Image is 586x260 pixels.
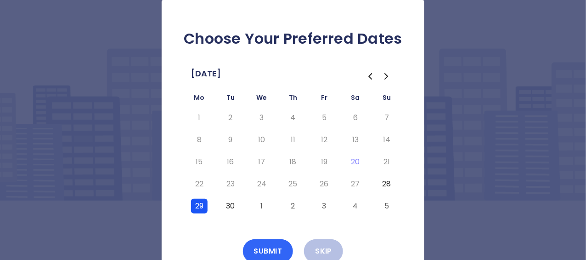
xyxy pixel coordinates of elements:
[378,177,395,191] button: Sunday, September 28th, 2025
[362,68,378,85] button: Go to the Previous Month
[316,110,332,125] button: Friday, September 5th, 2025
[191,133,208,147] button: Monday, September 8th, 2025
[316,133,332,147] button: Friday, September 12th, 2025
[316,155,332,169] button: Friday, September 19th, 2025
[347,177,364,191] button: Saturday, September 27th, 2025
[191,199,208,214] button: Monday, September 29th, 2025, selected
[285,110,301,125] button: Thursday, September 4th, 2025
[285,199,301,214] button: Thursday, October 2nd, 2025
[254,110,270,125] button: Wednesday, September 3rd, 2025
[254,133,270,147] button: Wednesday, September 10th, 2025
[254,155,270,169] button: Wednesday, September 17th, 2025
[378,199,395,214] button: Sunday, October 5th, 2025
[285,133,301,147] button: Thursday, September 11th, 2025
[222,110,239,125] button: Tuesday, September 2nd, 2025
[378,155,395,169] button: Sunday, September 21st, 2025
[222,177,239,191] button: Tuesday, September 23rd, 2025
[285,155,301,169] button: Thursday, September 18th, 2025
[378,133,395,147] button: Sunday, September 14th, 2025
[191,155,208,169] button: Monday, September 15th, 2025
[222,133,239,147] button: Tuesday, September 9th, 2025
[191,110,208,125] button: Monday, September 1st, 2025
[184,92,402,217] table: September 2025
[378,110,395,125] button: Sunday, September 7th, 2025
[347,133,364,147] button: Saturday, September 13th, 2025
[191,177,208,191] button: Monday, September 22nd, 2025
[347,199,364,214] button: Saturday, October 4th, 2025
[215,92,246,107] th: Tuesday
[378,68,395,85] button: Go to the Next Month
[254,177,270,191] button: Wednesday, September 24th, 2025
[184,92,215,107] th: Monday
[222,155,239,169] button: Tuesday, September 16th, 2025
[222,199,239,214] button: Tuesday, September 30th, 2025
[347,110,364,125] button: Saturday, September 6th, 2025
[347,155,364,169] button: Today, Saturday, September 20th, 2025
[246,92,277,107] th: Wednesday
[176,29,410,48] h2: Choose Your Preferred Dates
[316,177,332,191] button: Friday, September 26th, 2025
[309,92,340,107] th: Friday
[277,92,309,107] th: Thursday
[285,177,301,191] button: Thursday, September 25th, 2025
[371,92,402,107] th: Sunday
[254,199,270,214] button: Wednesday, October 1st, 2025
[191,66,221,81] span: [DATE]
[340,92,371,107] th: Saturday
[316,199,332,214] button: Friday, October 3rd, 2025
